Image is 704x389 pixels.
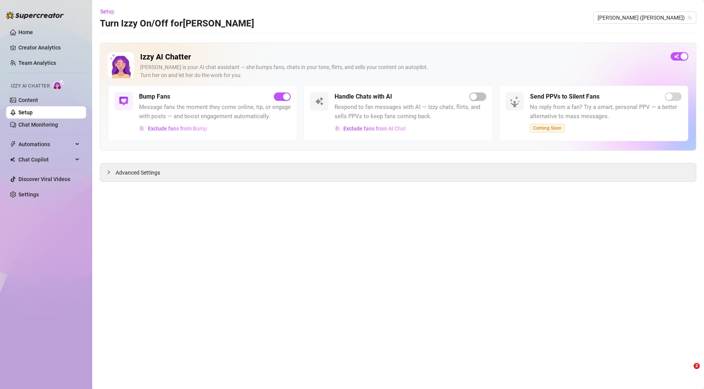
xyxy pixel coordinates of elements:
[530,124,565,132] span: Coming Soon
[678,363,696,381] iframe: Intercom live chat
[530,92,600,101] h5: Send PPVs to Silent Fans
[139,103,291,121] span: Message fans the moment they come online, tip, or engage with posts — and boost engagement automa...
[11,82,50,90] span: Izzy AI Chatter
[140,52,664,62] h2: Izzy AI Chatter
[18,41,80,54] a: Creator Analytics
[694,363,700,369] span: 2
[315,97,324,106] img: svg%3e
[335,126,340,131] img: svg%3e
[18,109,33,115] a: Setup
[148,125,207,132] span: Exclude fans from Bump
[18,29,33,35] a: Home
[116,168,160,177] span: Advanced Settings
[10,141,16,147] span: thunderbolt
[343,125,406,132] span: Exclude fans from AI Chat
[100,5,121,18] button: Setup
[139,122,207,135] button: Exclude fans from Bump
[510,96,522,109] img: silent-fans-ppv-o-N6Mmdf.svg
[100,18,254,30] h3: Turn Izzy On/Off for [PERSON_NAME]
[18,153,73,166] span: Chat Copilot
[100,8,114,15] span: Setup
[108,52,134,78] img: Izzy AI Chatter
[18,191,39,198] a: Settings
[335,103,486,121] span: Respond to fan messages with AI — Izzy chats, flirts, and sells PPVs to keep fans coming back.
[139,92,170,101] h5: Bump Fans
[106,170,111,175] span: collapsed
[140,63,664,79] div: [PERSON_NAME] is your AI chat assistant — she bumps fans, chats in your tone, flirts, and sells y...
[335,122,406,135] button: Exclude fans from AI Chat
[53,79,65,91] img: AI Chatter
[139,126,145,131] img: svg%3e
[18,122,58,128] a: Chat Monitoring
[10,157,15,162] img: Chat Copilot
[18,97,38,103] a: Content
[6,12,64,19] img: logo-BBDzfeDw.svg
[106,168,116,176] div: collapsed
[687,15,692,20] span: team
[530,103,682,121] span: No reply from a fan? Try a smart, personal PPV — a better alternative to mass messages.
[598,12,692,23] span: Marius (mariusrohde)
[18,176,70,182] a: Discover Viral Videos
[335,92,392,101] h5: Handle Chats with AI
[119,97,128,106] img: svg%3e
[18,60,56,66] a: Team Analytics
[18,138,73,150] span: Automations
